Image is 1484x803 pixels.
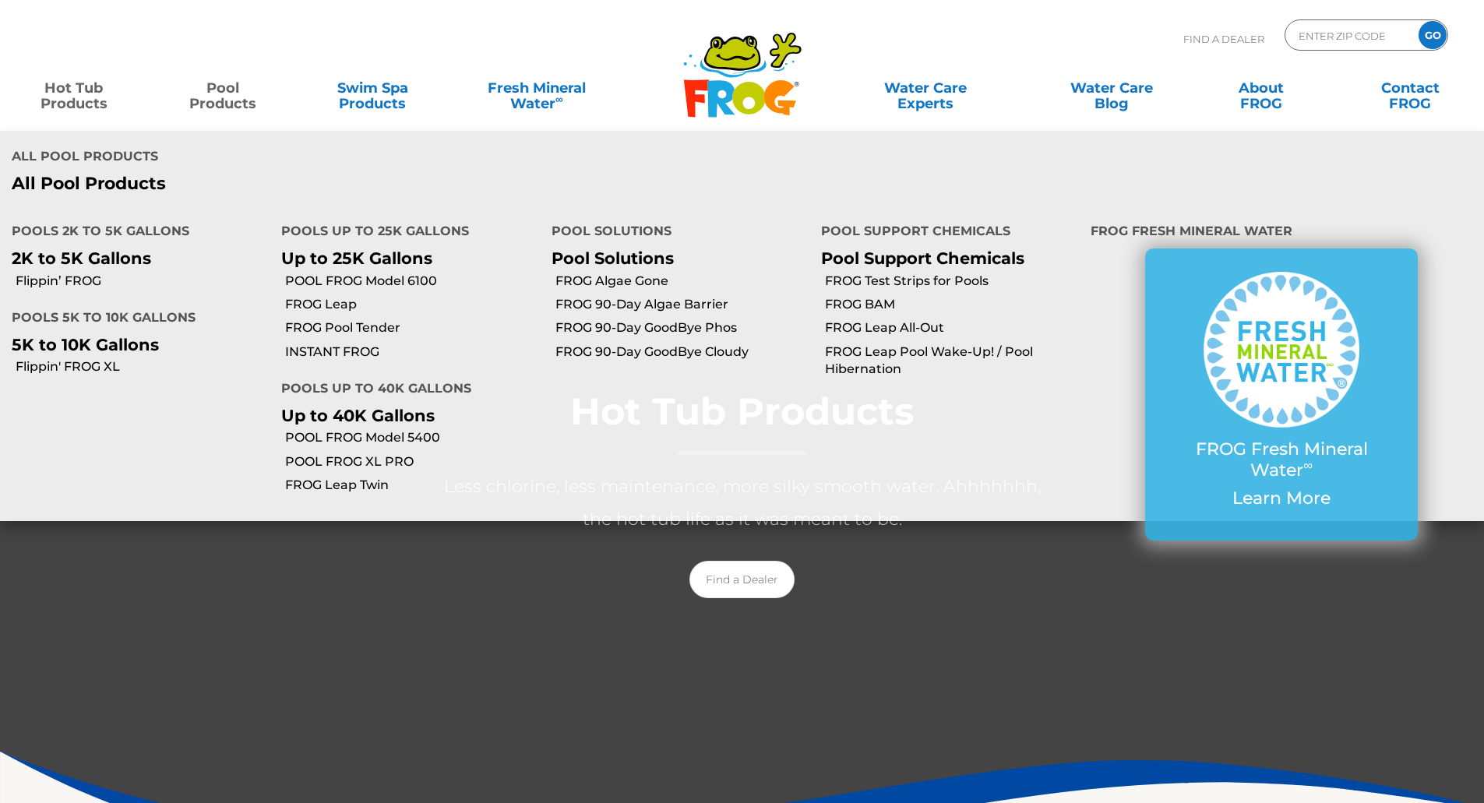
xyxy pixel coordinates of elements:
h4: Pool Solutions [552,217,798,248]
a: All Pool Products [12,174,731,194]
h4: Pools 5K to 10K Gallons [12,304,258,335]
a: FROG Leap Twin [285,477,539,494]
a: FROG Fresh Mineral Water∞ Learn More [1176,272,1387,516]
input: GO [1419,21,1447,49]
p: Learn More [1176,488,1387,509]
p: 2K to 5K Gallons [12,248,258,268]
p: FROG Fresh Mineral Water [1176,439,1387,481]
a: FROG Test Strips for Pools [825,273,1079,290]
a: AboutFROG [1203,72,1319,104]
a: Flippin' FROG XL [16,358,270,375]
p: Up to 40K Gallons [281,406,527,425]
a: PoolProducts [165,72,281,104]
a: FROG Leap Pool Wake-Up! / Pool Hibernation [825,343,1079,379]
a: FROG 90-Day GoodBye Cloudy [555,343,809,361]
h4: Pool Support Chemicals [821,217,1067,248]
a: POOL FROG Model 5400 [285,429,539,446]
a: INSTANT FROG [285,343,539,361]
p: Find A Dealer [1183,19,1264,58]
a: Water CareBlog [1053,72,1169,104]
p: 5K to 10K Gallons [12,335,258,354]
a: FROG 90-Day GoodBye Phos [555,319,809,336]
a: POOL FROG Model 6100 [285,273,539,290]
a: FROG Pool Tender [285,319,539,336]
a: FROG BAM [825,296,1079,313]
p: Up to 25K Gallons [281,248,527,268]
h4: Pools up to 25K Gallons [281,217,527,248]
a: FROG Algae Gone [555,273,809,290]
a: ContactFROG [1352,72,1468,104]
a: Hot TubProducts [16,72,132,104]
a: FROG Leap All-Out [825,319,1079,336]
h4: Pools 2K to 5K Gallons [12,217,258,248]
a: Flippin’ FROG [16,273,270,290]
a: FROG 90-Day Algae Barrier [555,296,809,313]
h4: Pools up to 40K Gallons [281,375,527,406]
sup: ∞ [1303,457,1313,473]
a: Water CareExperts [831,72,1020,104]
a: POOL FROG XL PRO [285,453,539,470]
p: Pool Support Chemicals [821,248,1067,268]
h4: FROG Fresh Mineral Water [1091,217,1472,248]
a: Pool Solutions [552,248,674,268]
a: Fresh MineralWater∞ [464,72,609,104]
h4: All Pool Products [12,143,731,174]
a: Swim SpaProducts [315,72,431,104]
a: FROG Leap [285,296,539,313]
input: Zip Code Form [1297,24,1402,47]
sup: ∞ [555,93,563,105]
a: Find a Dealer [689,561,795,598]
